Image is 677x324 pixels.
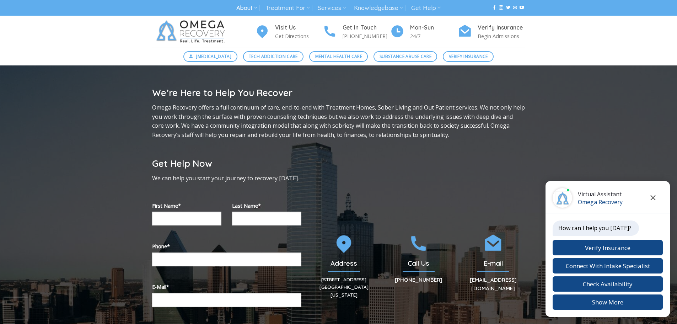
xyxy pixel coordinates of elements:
[478,32,525,40] p: Begin Admissions
[499,5,503,10] a: Follow on Instagram
[411,1,441,15] a: Get Help
[318,1,346,15] a: Services
[275,23,323,32] h4: Visit Us
[319,276,369,298] a: [STREET_ADDRESS][GEOGRAPHIC_DATA][US_STATE]
[395,276,442,283] a: [PHONE_NUMBER]
[513,5,517,10] a: Send us an email
[275,32,323,40] p: Get Directions
[323,23,390,41] a: Get In Touch [PHONE_NUMBER]
[196,53,231,60] span: [MEDICAL_DATA]
[315,53,362,60] span: Mental Health Care
[243,51,304,62] a: Tech Addiction Care
[410,32,458,40] p: 24/7
[236,1,257,15] a: About
[492,5,496,10] a: Follow on Facebook
[387,259,451,268] h2: Call Us
[152,87,525,99] h2: We’re Here to Help You Recover
[374,51,437,62] a: Substance Abuse Care
[506,5,510,10] a: Follow on Twitter
[458,23,525,41] a: Verify Insurance Begin Admissions
[152,16,232,48] img: Omega Recovery
[232,202,301,210] label: Last Name*
[152,174,301,183] p: We can help you start your journey to recovery [DATE].
[478,23,525,32] h4: Verify Insurance
[309,51,368,62] a: Mental Health Care
[343,32,390,40] p: [PHONE_NUMBER]
[152,103,525,139] p: Omega Recovery offers a full continuum of care, end-to-end with Treatment Homes, Sober Living and...
[461,259,525,268] h2: E-mail
[152,158,301,169] h2: Get Help Now
[152,202,221,210] label: First Name*
[265,1,310,15] a: Treatment For
[449,53,488,60] span: Verify Insurance
[312,259,376,268] h2: Address
[354,1,403,15] a: Knowledgebase
[410,23,458,32] h4: Mon-Sun
[183,51,237,62] a: [MEDICAL_DATA]
[152,283,301,291] label: E-Mail*
[443,51,494,62] a: Verify Insurance
[249,53,298,60] span: Tech Addiction Care
[152,242,301,250] label: Phone*
[520,5,524,10] a: Follow on YouTube
[343,23,390,32] h4: Get In Touch
[470,276,517,292] a: [EMAIL_ADDRESS][DOMAIN_NAME]
[380,53,431,60] span: Substance Abuse Care
[255,23,323,41] a: Visit Us Get Directions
